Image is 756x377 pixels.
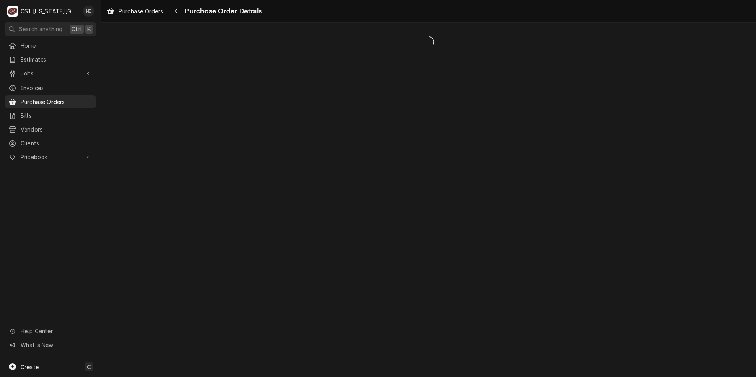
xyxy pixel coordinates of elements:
div: CSI [US_STATE][GEOGRAPHIC_DATA] [21,7,79,15]
a: Bills [5,109,96,122]
a: Estimates [5,53,96,66]
a: Clients [5,137,96,150]
span: C [87,363,91,371]
a: Go to Jobs [5,67,96,80]
a: Go to Help Center [5,324,96,337]
div: Nate Ingram's Avatar [83,6,94,17]
span: Create [21,364,39,370]
span: Bills [21,111,92,120]
span: Loading... [101,34,756,50]
a: Go to What's New [5,338,96,351]
div: C [7,6,18,17]
a: Go to Pricebook [5,151,96,164]
span: Pricebook [21,153,80,161]
a: Purchase Orders [104,5,166,18]
span: Search anything [19,25,62,33]
span: Ctrl [72,25,82,33]
a: Invoices [5,81,96,94]
div: CSI Kansas City's Avatar [7,6,18,17]
span: Invoices [21,84,92,92]
button: Search anythingCtrlK [5,22,96,36]
a: Vendors [5,123,96,136]
span: Purchase Order Details [182,6,262,17]
a: Home [5,39,96,52]
span: Purchase Orders [21,98,92,106]
span: Home [21,41,92,50]
span: Estimates [21,55,92,64]
span: Purchase Orders [119,7,163,15]
span: Help Center [21,327,91,335]
span: Jobs [21,69,80,77]
div: NI [83,6,94,17]
span: Vendors [21,125,92,134]
span: Clients [21,139,92,147]
span: What's New [21,341,91,349]
button: Navigate back [170,5,182,17]
span: K [87,25,91,33]
a: Purchase Orders [5,95,96,108]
